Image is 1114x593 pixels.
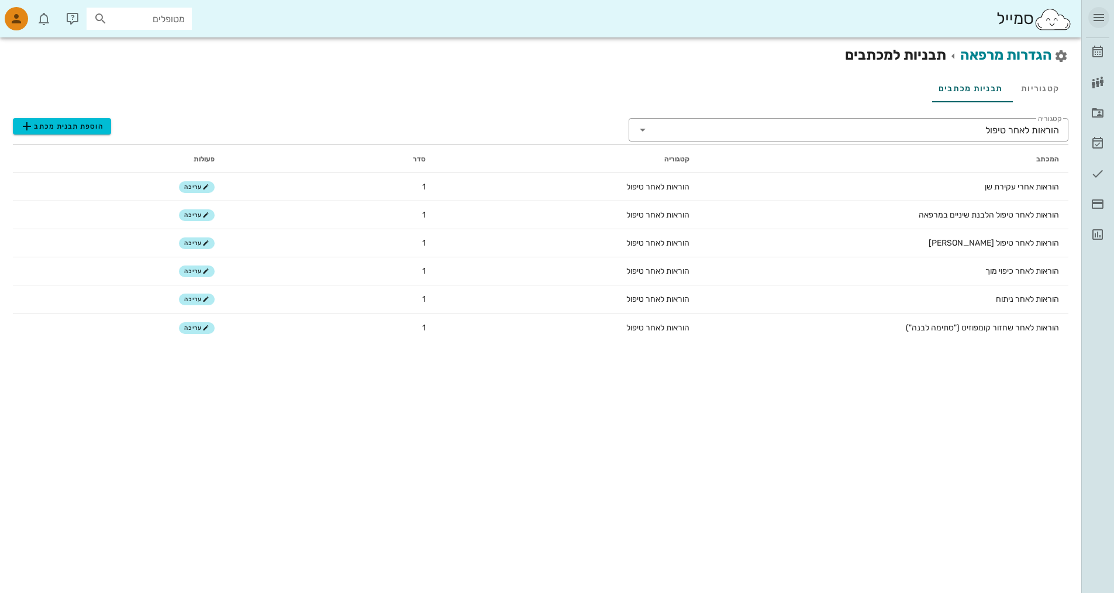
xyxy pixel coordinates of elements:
button: עריכה [179,322,215,334]
button: עריכה [179,181,215,193]
th: סדר: לא ממוין. לחץ למיון לפי סדר עולה. הפעל למיון עולה. [224,145,435,173]
span: תג [35,9,42,16]
th: קטגוריה: לא ממוין. לחץ למיון לפי סדר עולה. הפעל למיון עולה. [435,145,699,173]
span: עריכה [184,184,209,191]
span: קטגוריה [664,155,689,163]
td: הוראות לאחר ניתוח [699,285,1068,313]
th: המכתב: לא ממוין. לחץ למיון לפי סדר עולה. הפעל למיון עולה. [699,145,1068,173]
span: עריכה [184,240,209,247]
td: הוראות לאחר טיפול הלבנת שיניים במרפאה [699,201,1068,229]
span: עריכה [184,296,209,303]
span: הוספת תבנית מכתב [20,119,104,133]
button: הוספת תבנית מכתב [13,118,111,135]
span: עריכה [184,325,209,332]
span: המכתב [1036,155,1059,163]
td: 1 [224,257,435,285]
td: 1 [224,229,435,257]
span: פעולות [194,155,215,163]
td: הוראות לאחר כיפוי מוך [699,257,1068,285]
td: הוראות לאחר טיפול [PERSON_NAME] [699,229,1068,257]
button: עריכה [179,294,215,305]
button: עריכה [179,237,215,249]
button: עריכה [179,209,215,221]
a: הגדרות מרפאה [960,47,1052,63]
td: 1 [224,173,435,201]
span: סדר [413,155,426,163]
a: קטגוריות [1012,74,1068,102]
td: 1 [224,313,435,342]
h2: תבניות למכתבים [845,44,1068,65]
td: 1 [224,201,435,229]
a: תבניות מכתבים [929,74,1012,102]
span: עריכה [184,212,209,219]
td: הוראות לאחר טיפול [435,229,699,257]
th: פעולות [13,145,224,173]
td: הוראות אחרי עקירת שן [699,173,1068,201]
td: הוראות לאחר טיפול [435,285,699,313]
label: קטגוריה [1038,115,1062,123]
span: עריכה [184,268,209,275]
td: הוראות לאחר טיפול [435,257,699,285]
td: הוראות לאחר טיפול [435,313,699,342]
div: קטגוריההוראות לאחר טיפול [629,118,1068,142]
td: הוראות לאחר טיפול [435,201,699,229]
td: 1 [224,285,435,313]
td: הוראות לאחר שחזור קומפוזיט ("סתימה לבנה") [699,313,1068,342]
button: עריכה [179,266,215,277]
td: הוראות לאחר טיפול [435,173,699,201]
div: הוראות לאחר טיפול [985,125,1059,136]
div: סמייל [996,6,1072,32]
img: SmileCloud logo [1034,8,1072,31]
